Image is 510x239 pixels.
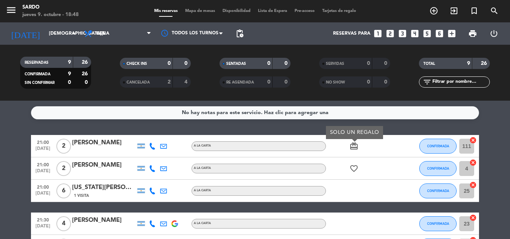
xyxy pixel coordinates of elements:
[235,29,244,38] span: pending_actions
[226,62,246,66] span: SENTADAS
[72,183,136,192] div: [US_STATE][PERSON_NAME]
[184,79,189,85] strong: 4
[34,146,52,155] span: [DATE]
[318,9,360,13] span: Tarjetas de regalo
[384,79,389,85] strong: 0
[68,80,71,85] strong: 0
[194,222,211,225] span: A LA CARTA
[127,62,147,66] span: CHECK INS
[410,29,420,38] i: looks_4
[291,9,318,13] span: Pre-acceso
[427,166,449,170] span: CONFIRMADA
[349,164,358,173] i: favorite_border
[267,79,270,85] strong: 0
[82,71,89,76] strong: 26
[419,183,457,198] button: CONFIRMADA
[34,215,52,224] span: 21:30
[56,183,71,198] span: 6
[490,6,499,15] i: search
[168,61,171,66] strong: 0
[284,79,289,85] strong: 0
[34,191,52,199] span: [DATE]
[85,80,89,85] strong: 0
[384,61,389,66] strong: 0
[181,9,219,13] span: Mapa de mesas
[326,81,345,84] span: NO SHOW
[72,138,136,148] div: [PERSON_NAME]
[34,182,52,191] span: 21:00
[22,11,79,19] div: jueves 9. octubre - 18:48
[367,79,370,85] strong: 0
[427,144,449,148] span: CONFIRMADA
[184,61,189,66] strong: 0
[326,126,383,139] div: SOLO UN REGALO
[423,78,432,87] i: filter_list
[333,31,370,36] span: Reservas para
[34,169,52,177] span: [DATE]
[34,224,52,232] span: [DATE]
[56,216,71,231] span: 4
[469,159,477,166] i: cancel
[419,139,457,154] button: CONFIRMADA
[254,9,291,13] span: Lista de Espera
[25,72,50,76] span: CONFIRMADA
[219,9,254,13] span: Disponibilidad
[469,136,477,144] i: cancel
[468,29,477,38] span: print
[182,109,329,117] div: No hay notas para este servicio. Haz clic para agregar una
[68,71,71,76] strong: 9
[22,4,79,11] div: Sardo
[427,189,449,193] span: CONFIRMADA
[6,4,17,18] button: menu
[69,29,78,38] i: arrow_drop_down
[423,62,435,66] span: TOTAL
[398,29,407,38] i: looks_3
[74,193,89,199] span: 1 Visita
[25,81,55,85] span: SIN CONFIRMAR
[194,144,211,147] span: A LA CARTA
[469,214,477,221] i: cancel
[481,61,488,66] strong: 26
[489,29,498,38] i: power_settings_new
[168,79,171,85] strong: 2
[72,216,136,225] div: [PERSON_NAME]
[56,161,71,176] span: 2
[422,29,432,38] i: looks_5
[127,81,150,84] span: CANCELADA
[6,4,17,16] i: menu
[419,216,457,231] button: CONFIRMADA
[419,161,457,176] button: CONFIRMADA
[385,29,395,38] i: looks_two
[171,220,178,227] img: google-logo.png
[82,60,89,65] strong: 26
[150,9,181,13] span: Mis reservas
[34,138,52,146] span: 21:00
[470,6,479,15] i: turned_in_not
[56,139,71,154] span: 2
[25,61,49,65] span: RESERVADAS
[435,29,444,38] i: looks_6
[450,6,458,15] i: exit_to_app
[96,31,109,36] span: Cena
[6,25,45,42] i: [DATE]
[469,181,477,189] i: cancel
[429,6,438,15] i: add_circle_outline
[194,189,211,192] span: A LA CARTA
[284,61,289,66] strong: 0
[194,167,211,170] span: A LA CARTA
[483,22,504,45] div: LOG OUT
[226,81,254,84] span: RE AGENDADA
[72,160,136,170] div: [PERSON_NAME]
[267,61,270,66] strong: 0
[467,61,470,66] strong: 9
[432,78,489,86] input: Filtrar por nombre...
[447,29,457,38] i: add_box
[373,29,383,38] i: looks_one
[326,62,344,66] span: SERVIDAS
[367,61,370,66] strong: 0
[34,160,52,169] span: 21:00
[68,60,71,65] strong: 9
[427,221,449,226] span: CONFIRMADA
[349,142,358,151] i: card_giftcard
